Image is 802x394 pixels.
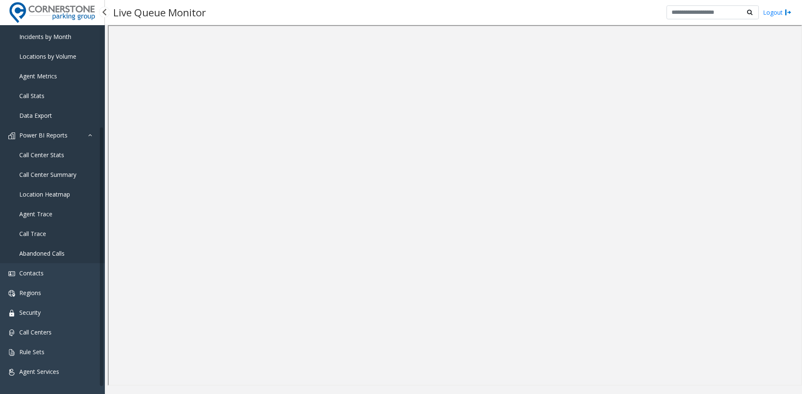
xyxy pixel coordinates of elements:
a: Logout [763,8,792,17]
span: Locations by Volume [19,52,76,60]
span: Agent Trace [19,210,52,218]
h3: Live Queue Monitor [109,2,210,23]
span: Call Center Summary [19,171,76,179]
span: Power BI Reports [19,131,68,139]
span: Incidents by Month [19,33,71,41]
img: 'icon' [8,290,15,297]
img: 'icon' [8,132,15,139]
span: Location Heatmap [19,190,70,198]
img: 'icon' [8,329,15,336]
img: 'icon' [8,270,15,277]
img: 'icon' [8,369,15,376]
span: Security [19,308,41,316]
span: Call Stats [19,92,44,100]
span: Agent Metrics [19,72,57,80]
span: Regions [19,289,41,297]
img: logout [785,8,792,17]
span: Abandoned Calls [19,249,65,257]
img: 'icon' [8,349,15,356]
span: Agent Services [19,368,59,376]
span: Call Center Stats [19,151,64,159]
span: Call Trace [19,230,46,238]
img: 'icon' [8,310,15,316]
span: Data Export [19,111,52,119]
span: Rule Sets [19,348,44,356]
span: Contacts [19,269,44,277]
span: Call Centers [19,328,52,336]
